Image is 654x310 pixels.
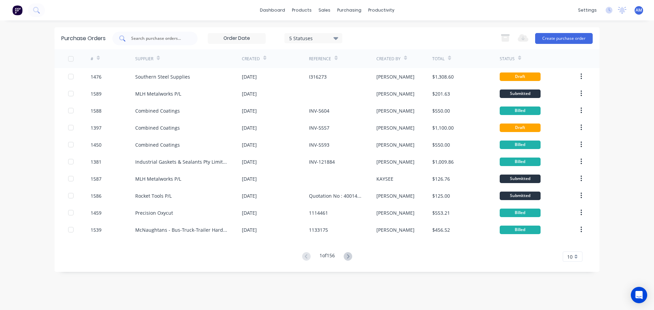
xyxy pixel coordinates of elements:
div: Draft [500,72,541,81]
div: MLH Metalworks P/L [135,90,181,97]
div: Submitted [500,192,541,200]
div: [DATE] [242,90,257,97]
div: MLH Metalworks P/L [135,175,181,182]
div: Status [500,56,515,62]
div: Combined Coatings [135,141,180,148]
div: I316273 [309,73,327,80]
div: INV-5557 [309,124,329,131]
div: $1,009.86 [432,158,454,165]
div: [DATE] [242,226,257,233]
div: Purchase Orders [61,34,106,43]
div: Precision Oxycut [135,209,173,216]
div: Created By [376,56,401,62]
div: [PERSON_NAME] [376,90,415,97]
div: settings [575,5,600,15]
div: Billed [500,158,541,166]
div: 1459 [91,209,102,216]
div: [DATE] [242,175,257,182]
div: KAYSEE [376,175,393,182]
div: Supplier [135,56,153,62]
div: Billed [500,107,541,115]
div: $550.00 [432,141,450,148]
div: $201.63 [432,90,450,97]
div: 1476 [91,73,102,80]
div: [DATE] [242,124,257,131]
div: sales [315,5,334,15]
div: 1397 [91,124,102,131]
div: Total [432,56,445,62]
div: Submitted [500,89,541,98]
div: 1114461 [309,209,328,216]
div: [DATE] [242,73,257,80]
div: 1381 [91,158,102,165]
div: [PERSON_NAME] [376,209,415,216]
div: 1450 [91,141,102,148]
span: 10 [567,253,573,260]
div: 1586 [91,192,102,199]
span: AM [636,7,642,13]
div: INV-5593 [309,141,329,148]
div: purchasing [334,5,365,15]
div: Billed [500,226,541,234]
div: [DATE] [242,192,257,199]
div: Southern Steel Supplies [135,73,190,80]
div: INV-5604 [309,107,329,114]
button: Create purchase order [535,33,593,44]
div: $125.00 [432,192,450,199]
div: McNaughtans - Bus-Truck-Trailer Hardware [135,226,228,233]
div: Quotation No : 40014480 [309,192,362,199]
div: Created [242,56,260,62]
div: [PERSON_NAME] [376,141,415,148]
div: Rocket Tools P/L [135,192,172,199]
div: [PERSON_NAME] [376,226,415,233]
div: 1589 [91,90,102,97]
input: Search purchase orders... [130,35,187,42]
div: 5 Statuses [289,34,338,42]
div: $1,308.60 [432,73,454,80]
div: $126.76 [432,175,450,182]
div: productivity [365,5,398,15]
div: [PERSON_NAME] [376,158,415,165]
div: [PERSON_NAME] [376,192,415,199]
div: [DATE] [242,107,257,114]
div: 1133175 [309,226,328,233]
div: $550.00 [432,107,450,114]
img: Factory [12,5,22,15]
div: [PERSON_NAME] [376,124,415,131]
div: INV-121884 [309,158,335,165]
div: [PERSON_NAME] [376,107,415,114]
div: # [91,56,93,62]
div: 1587 [91,175,102,182]
div: [DATE] [242,209,257,216]
a: dashboard [256,5,289,15]
div: Draft [500,124,541,132]
div: [PERSON_NAME] [376,73,415,80]
div: 1 of 156 [320,252,335,262]
div: 1539 [91,226,102,233]
div: Submitted [500,175,541,183]
div: Reference [309,56,331,62]
div: Industrial Gaskets & Sealants Pty Limited [135,158,228,165]
div: $1,100.00 [432,124,454,131]
input: Order Date [208,33,265,44]
div: [DATE] [242,158,257,165]
div: products [289,5,315,15]
div: Billed [500,141,541,149]
div: [DATE] [242,141,257,148]
div: 1588 [91,107,102,114]
div: Combined Coatings [135,124,180,131]
div: $456.52 [432,226,450,233]
div: $553.21 [432,209,450,216]
div: Open Intercom Messenger [631,287,647,303]
div: Combined Coatings [135,107,180,114]
div: Billed [500,209,541,217]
